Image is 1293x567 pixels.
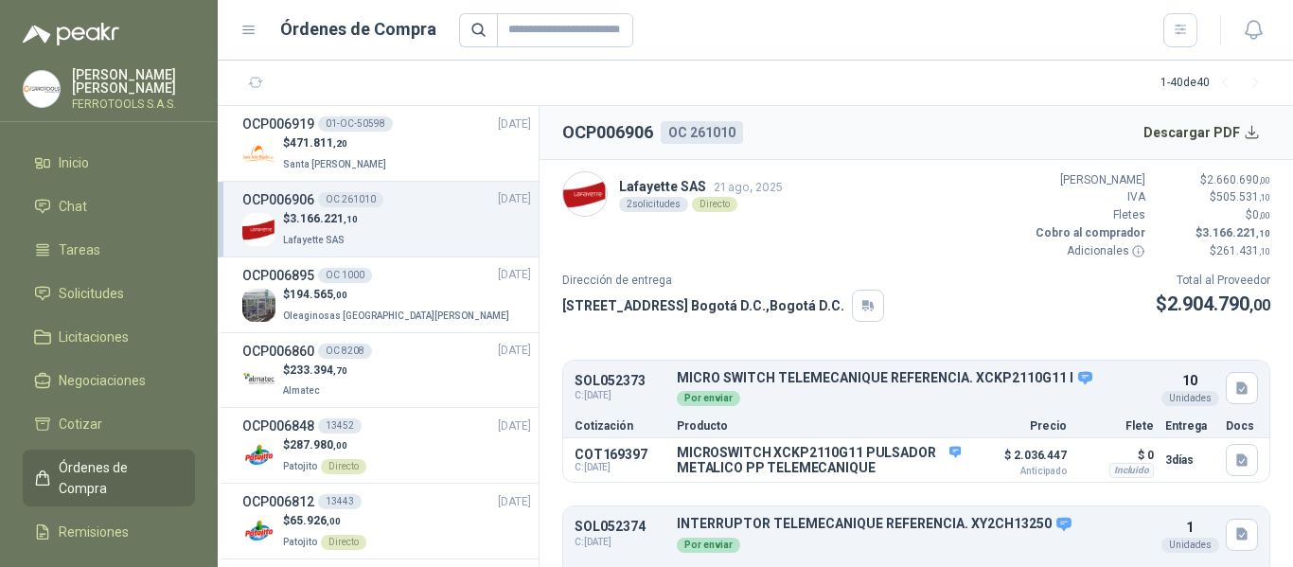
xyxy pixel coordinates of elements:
span: Inicio [59,152,89,173]
span: ,70 [333,365,347,376]
img: Logo peakr [23,23,119,45]
p: 3 días [1165,449,1214,471]
span: Órdenes de Compra [59,457,177,499]
div: Por enviar [677,391,740,406]
span: ,00 [1259,210,1270,221]
p: MICRO SWITCH TELEMECANIQUE REFERENCIA. XCKP2110G11 I [677,370,1154,387]
a: Chat [23,188,195,224]
p: $ [283,286,513,304]
span: 505.531 [1216,190,1270,204]
p: $ [1157,224,1270,242]
a: OCP00691901-OC-50598[DATE] Company Logo$471.811,20Santa [PERSON_NAME] [242,114,531,173]
span: Chat [59,196,87,217]
span: 287.980 [290,438,347,452]
span: ,00 [1249,296,1270,314]
img: Company Logo [242,363,275,397]
div: Incluido [1109,463,1154,478]
h3: OCP006812 [242,491,314,512]
h3: OCP006895 [242,265,314,286]
a: OCP006895OC 1000[DATE] Company Logo$194.565,00Oleaginosas [GEOGRAPHIC_DATA][PERSON_NAME] [242,265,531,325]
p: Cotización [575,420,665,432]
a: OCP006860OC 8208[DATE] Company Logo$233.394,70Almatec [242,341,531,400]
p: $ [1157,206,1270,224]
p: SOL052373 [575,374,665,388]
span: ,00 [333,440,347,451]
span: C: [DATE] [575,535,665,550]
p: SOL052374 [575,520,665,534]
p: [STREET_ADDRESS] Bogotá D.C. , Bogotá D.C. [562,295,844,316]
p: Docs [1226,420,1258,432]
p: $ [283,512,366,530]
span: ,00 [1259,175,1270,186]
img: Company Logo [242,289,275,322]
span: [DATE] [498,417,531,435]
span: 21 ago, 2025 [714,180,783,194]
span: Solicitudes [59,283,124,304]
p: INTERRUPTOR TELEMECANIQUE REFERENCIA. XY2CH13250 [677,516,1154,533]
p: Entrega [1165,420,1214,432]
span: Tareas [59,239,100,260]
span: 471.811 [290,136,347,150]
p: Precio [972,420,1067,432]
h3: OCP006919 [242,114,314,134]
a: Tareas [23,232,195,268]
p: $ [283,134,390,152]
p: Producto [677,420,961,432]
img: Company Logo [242,213,275,246]
p: $ 2.036.447 [972,444,1067,476]
p: Total al Proveedor [1156,272,1270,290]
p: MICROSWITCH XCKP2110G11 PULSADOR METALICO PP TELEMECANIQUE [677,445,961,475]
img: Company Logo [24,71,60,107]
p: Dirección de entrega [562,272,884,290]
span: ,10 [1259,246,1270,257]
div: OC 8208 [318,344,372,359]
p: 1 [1186,517,1194,538]
p: Adicionales [1032,242,1145,260]
span: ,00 [327,516,341,526]
a: Cotizar [23,406,195,442]
img: Company Logo [242,137,275,170]
div: Directo [321,459,366,474]
span: [DATE] [498,190,531,208]
p: FERROTOOLS S.A.S. [72,98,195,110]
p: $ [1157,242,1270,260]
span: 233.394 [290,363,347,377]
span: Oleaginosas [GEOGRAPHIC_DATA][PERSON_NAME] [283,310,509,321]
p: $ [283,210,358,228]
span: Patojito [283,537,317,547]
span: ,10 [1259,192,1270,203]
div: 13452 [318,418,362,434]
div: 1 - 40 de 40 [1160,68,1270,98]
h3: OCP006860 [242,341,314,362]
span: [DATE] [498,115,531,133]
a: Negociaciones [23,363,195,399]
div: OC 261010 [318,192,383,207]
p: [PERSON_NAME] [PERSON_NAME] [72,68,195,95]
span: [DATE] [498,266,531,284]
span: 0 [1252,208,1270,221]
p: Cobro al comprador [1032,224,1145,242]
span: Remisiones [59,522,129,542]
span: C: [DATE] [575,462,665,473]
img: Company Logo [563,172,607,216]
p: Flete [1078,420,1154,432]
p: 10 [1182,370,1197,391]
span: Almatec [283,385,320,396]
span: Negociaciones [59,370,146,391]
a: Órdenes de Compra [23,450,195,506]
a: OCP00681213443[DATE] Company Logo$65.926,00PatojitoDirecto [242,491,531,551]
div: 2 solicitudes [619,197,688,212]
p: $ [1157,188,1270,206]
div: Unidades [1161,538,1219,553]
span: [DATE] [498,342,531,360]
a: OCP006906OC 261010[DATE] Company Logo$3.166.221,10Lafayette SAS [242,189,531,249]
div: Por enviar [677,538,740,553]
span: Cotizar [59,414,102,434]
span: 2.660.690 [1207,173,1270,186]
span: ,20 [333,138,347,149]
p: $ [283,436,366,454]
span: Licitaciones [59,327,129,347]
div: OC 261010 [661,121,743,144]
span: Santa [PERSON_NAME] [283,159,386,169]
button: Descargar PDF [1133,114,1271,151]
